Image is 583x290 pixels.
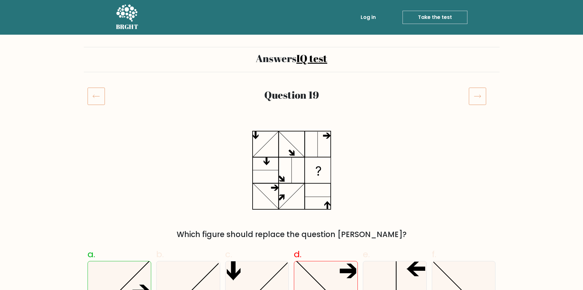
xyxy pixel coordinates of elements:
h2: Question 19 [122,89,461,101]
h2: Answers [88,52,496,64]
div: Which figure should replace the question [PERSON_NAME]? [91,229,492,240]
span: f. [432,248,436,260]
span: a. [88,248,95,260]
a: BRGHT [116,3,139,32]
span: d. [294,248,301,260]
span: e. [363,248,370,260]
span: c. [225,248,232,260]
span: b. [156,248,164,260]
a: Take the test [403,11,467,24]
h5: BRGHT [116,23,139,31]
a: Log in [358,11,378,24]
a: IQ test [296,51,327,65]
